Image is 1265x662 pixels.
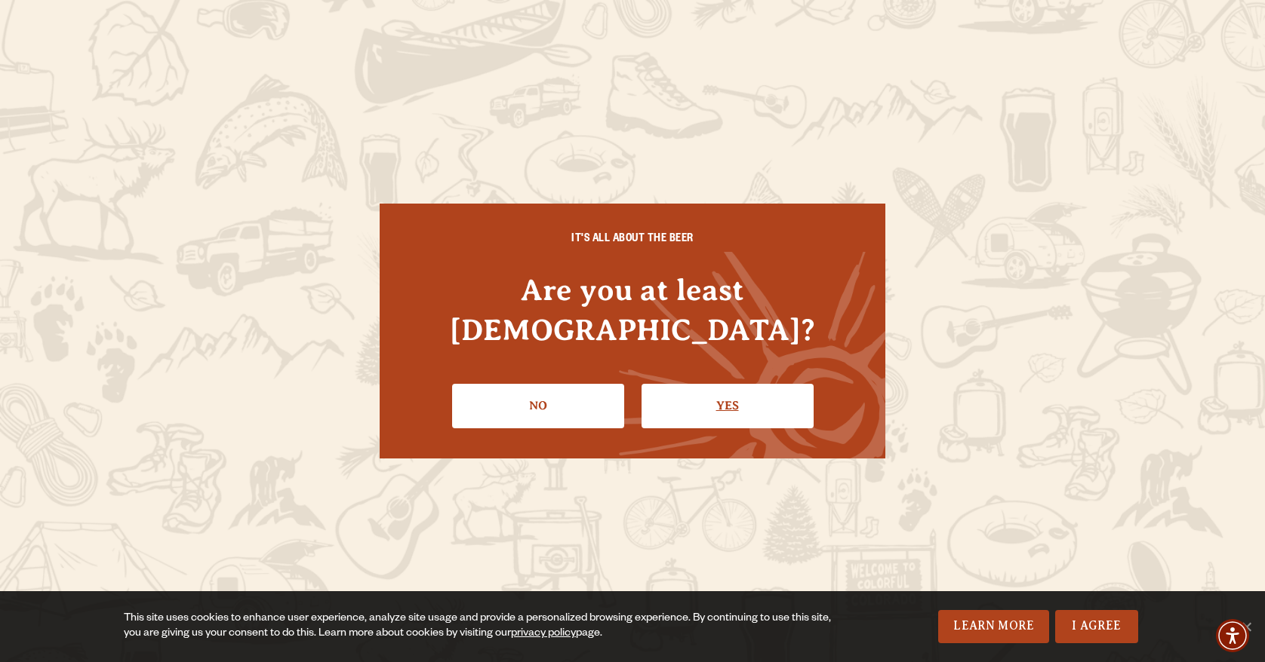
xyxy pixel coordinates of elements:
[642,384,814,428] a: Confirm I'm 21 or older
[1216,619,1249,652] div: Accessibility Menu
[1055,610,1138,643] a: I Agree
[938,610,1049,643] a: Learn More
[511,628,576,640] a: privacy policy
[410,270,855,350] h4: Are you at least [DEMOGRAPHIC_DATA]?
[124,611,838,642] div: This site uses cookies to enhance user experience, analyze site usage and provide a personalized ...
[452,384,624,428] a: No
[410,234,855,247] h6: IT'S ALL ABOUT THE BEER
